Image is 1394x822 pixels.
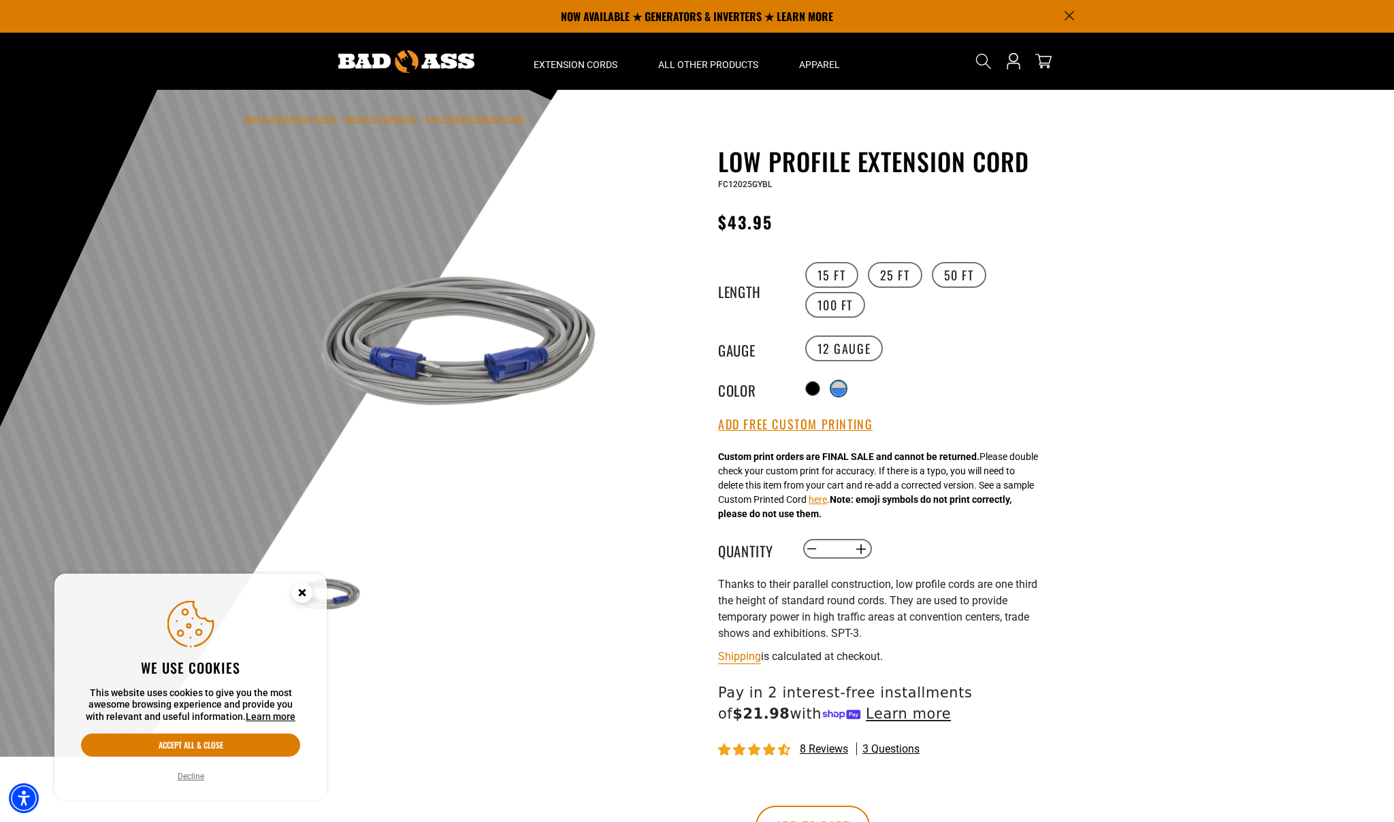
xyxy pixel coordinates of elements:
[245,114,337,124] a: Bad Ass Extension Cords
[718,380,786,397] legend: Color
[534,59,617,71] span: Extension Cords
[868,262,922,288] label: 25 FT
[658,59,758,71] span: All Other Products
[1003,33,1024,90] a: Open this option
[1033,53,1054,69] a: cart
[800,742,848,755] span: 8 reviews
[718,576,1052,642] p: Thanks to their parallel construction, low profile cords are one third the height of standard rou...
[340,114,342,124] span: ›
[718,647,1052,665] div: is calculated at checkout.
[513,33,638,90] summary: Extension Cords
[718,340,786,357] legend: Gauge
[245,110,524,127] nav: breadcrumbs
[805,335,884,361] label: 12 Gauge
[54,574,327,801] aside: Cookie Consent
[638,33,779,90] summary: All Other Products
[345,114,417,124] a: Return to Collection
[718,494,1011,519] strong: Note: emoji symbols do not print correctly, please do not use them.
[799,59,840,71] span: Apparel
[718,650,761,663] a: Shipping
[718,417,873,432] button: Add Free Custom Printing
[278,574,327,616] button: Close this option
[779,33,860,90] summary: Apparel
[246,711,295,722] a: This website uses cookies to give you the most awesome browsing experience and provide you with r...
[9,783,39,813] div: Accessibility Menu
[338,50,474,73] img: Bad Ass Extension Cords
[718,451,979,462] strong: Custom print orders are FINAL SALE and cannot be returned.
[973,50,994,72] summary: Search
[285,556,364,635] img: Grey & Blue
[81,734,300,757] button: Accept all & close
[718,744,793,757] span: 4.50 stars
[718,450,1038,521] div: Please double check your custom print for accuracy. If there is a typo, you will need to delete t...
[81,659,300,676] h2: We use cookies
[718,210,773,234] span: $43.95
[718,147,1052,176] h1: Low Profile Extension Cord
[862,742,920,757] span: 3 questions
[805,262,858,288] label: 15 FT
[805,292,866,318] label: 100 FT
[932,262,986,288] label: 50 FT
[285,182,613,510] img: Grey & Blue
[718,180,772,189] span: FC12025GYBL
[81,687,300,723] p: This website uses cookies to give you the most awesome browsing experience and provide you with r...
[420,114,423,124] span: ›
[718,281,786,299] legend: Length
[809,493,827,507] button: here
[174,770,208,783] button: Decline
[425,114,524,124] span: Low Profile Extension Cord
[718,540,786,558] label: Quantity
